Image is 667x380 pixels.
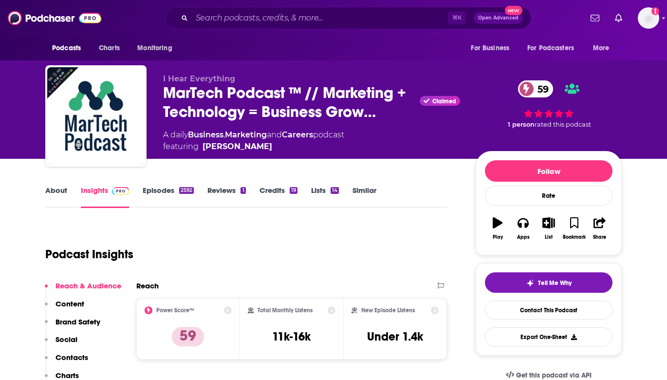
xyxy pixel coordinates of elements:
a: About [45,186,67,208]
a: Benjamin Shapiro [203,141,272,152]
a: Reviews1 [207,186,245,208]
span: , [223,130,225,139]
div: Rate [485,186,612,206]
button: open menu [464,39,521,57]
div: A daily podcast [163,129,344,152]
button: Contacts [45,353,88,371]
img: Podchaser - Follow, Share and Rate Podcasts [8,9,101,27]
span: More [593,41,610,55]
span: 59 [528,80,554,97]
span: For Podcasters [527,41,574,55]
button: open menu [45,39,93,57]
button: Content [45,299,84,317]
div: 2592 [179,187,194,194]
button: List [536,211,561,246]
span: and [267,130,282,139]
h2: Total Monthly Listens [258,307,313,314]
span: Monitoring [137,41,172,55]
a: Lists14 [311,186,339,208]
a: Charts [93,39,126,57]
a: Show notifications dropdown [611,10,626,26]
img: MarTech Podcast ™ // Marketing + Technology = Business Growth [47,67,145,165]
span: I Hear Everything [163,74,235,83]
h1: Podcast Insights [45,247,133,262]
button: open menu [586,39,622,57]
span: Get this podcast via API [516,371,592,380]
img: tell me why sparkle [526,279,534,287]
button: Show profile menu [638,7,659,29]
div: Search podcasts, credits, & more... [165,7,531,29]
span: Logged in as Inkhouse1 [638,7,659,29]
div: Apps [517,234,530,240]
div: Play [493,234,503,240]
h3: Under 1.4k [367,329,423,344]
span: rated this podcast [535,121,591,128]
button: Brand Safety [45,317,100,335]
span: Open Advanced [478,16,519,20]
span: For Business [471,41,509,55]
span: Claimed [432,99,456,104]
div: List [545,234,553,240]
svg: Add a profile image [651,7,659,15]
button: Play [485,211,510,246]
span: featuring [163,141,344,152]
button: Follow [485,160,612,182]
p: Reach & Audience [56,281,121,290]
h2: New Episode Listens [361,307,415,314]
button: Open AdvancedNew [474,12,523,24]
a: InsightsPodchaser Pro [81,186,129,208]
a: Credits19 [259,186,297,208]
span: New [505,6,522,15]
a: Similar [352,186,376,208]
div: 19 [290,187,297,194]
p: Brand Safety [56,317,100,326]
span: ⌘ K [448,12,466,24]
a: Business [188,130,223,139]
div: 14 [331,187,339,194]
a: Marketing [225,130,267,139]
a: Episodes2592 [143,186,194,208]
span: Tell Me Why [538,279,572,287]
h2: Reach [136,281,159,290]
p: Social [56,335,77,344]
button: tell me why sparkleTell Me Why [485,272,612,293]
div: Share [593,234,606,240]
input: Search podcasts, credits, & more... [192,10,448,26]
button: Share [587,211,612,246]
button: Bookmark [561,211,587,246]
h2: Power Score™ [156,307,194,314]
span: 1 person [508,121,535,128]
a: Careers [282,130,313,139]
button: Reach & Audience [45,281,121,299]
h3: 11k-16k [272,329,311,344]
div: 59 1 personrated this podcast [476,74,622,135]
p: Contacts [56,353,88,362]
button: open menu [130,39,185,57]
a: 59 [518,80,554,97]
span: Charts [99,41,120,55]
a: Contact This Podcast [485,301,612,320]
img: User Profile [638,7,659,29]
img: Podchaser Pro [112,187,129,195]
p: 59 [172,327,204,346]
button: Export One-Sheet [485,327,612,346]
button: Apps [510,211,536,246]
p: Charts [56,371,79,380]
div: Bookmark [563,234,586,240]
div: 1 [241,187,245,194]
a: Show notifications dropdown [587,10,603,26]
button: Social [45,335,77,353]
button: open menu [521,39,588,57]
p: Content [56,299,84,308]
span: Podcasts [52,41,81,55]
